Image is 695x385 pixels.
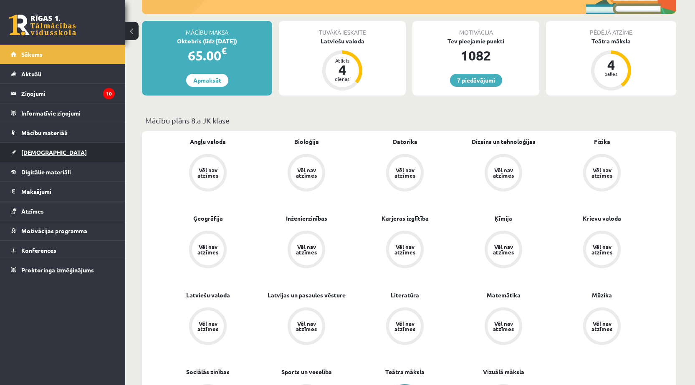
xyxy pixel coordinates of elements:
a: Matemātika [487,291,521,299]
a: Vēl nav atzīmes [257,307,356,347]
a: Atzīmes [11,201,115,221]
a: Krievu valoda [583,214,621,223]
a: Sports un veselība [281,367,332,376]
a: Vēl nav atzīmes [553,307,651,347]
a: Literatūra [391,291,419,299]
a: Mūzika [592,291,612,299]
a: Motivācijas programma [11,221,115,240]
a: Vēl nav atzīmes [257,231,356,270]
a: Apmaksāt [186,74,228,87]
div: Vēl nav atzīmes [393,321,417,332]
div: Vēl nav atzīmes [393,167,417,178]
div: Motivācija [412,21,539,37]
div: Mācību maksa [142,21,272,37]
div: Pēdējā atzīme [546,21,676,37]
a: Vēl nav atzīmes [454,231,553,270]
legend: Ziņojumi [21,84,115,103]
a: Vēl nav atzīmes [356,307,454,347]
div: Teātra māksla [546,37,676,45]
div: Vēl nav atzīmes [590,244,614,255]
a: Vēl nav atzīmes [553,154,651,193]
div: Vēl nav atzīmes [295,167,318,178]
span: Mācību materiāli [21,129,68,136]
div: Atlicis [330,58,355,63]
a: Konferences [11,241,115,260]
div: Tev pieejamie punkti [412,37,539,45]
a: 7 piedāvājumi [450,74,502,87]
div: Vēl nav atzīmes [590,321,614,332]
span: Proktoringa izmēģinājums [21,266,94,274]
div: Vēl nav atzīmes [196,167,220,178]
a: Vēl nav atzīmes [553,231,651,270]
a: Digitālie materiāli [11,162,115,181]
div: Vēl nav atzīmes [196,244,220,255]
a: Vēl nav atzīmes [159,231,257,270]
a: Angļu valoda [190,137,226,146]
a: Teātra māksla 4 balles [546,37,676,92]
div: Vēl nav atzīmes [196,321,220,332]
span: Motivācijas programma [21,227,87,234]
div: Latviešu valoda [279,37,406,45]
div: Vēl nav atzīmes [295,321,318,332]
a: Vēl nav atzīmes [159,307,257,347]
a: Rīgas 1. Tālmācības vidusskola [9,15,76,35]
div: 65.00 [142,45,272,65]
legend: Maksājumi [21,182,115,201]
a: Informatīvie ziņojumi [11,103,115,123]
a: Maksājumi [11,182,115,201]
a: Inženierzinības [286,214,327,223]
a: Ziņojumi10 [11,84,115,103]
a: Sociālās zinības [186,367,230,376]
div: 1082 [412,45,539,65]
div: 4 [599,58,624,71]
a: Bioloģija [294,137,319,146]
div: Tuvākā ieskaite [279,21,406,37]
legend: Informatīvie ziņojumi [21,103,115,123]
a: Vēl nav atzīmes [356,231,454,270]
span: € [221,45,227,57]
span: [DEMOGRAPHIC_DATA] [21,148,87,156]
a: Vēl nav atzīmes [356,154,454,193]
div: Vēl nav atzīmes [492,244,515,255]
div: Vēl nav atzīmes [295,244,318,255]
a: Fizika [594,137,610,146]
a: [DEMOGRAPHIC_DATA] [11,143,115,162]
a: Karjeras izglītība [382,214,429,223]
a: Vēl nav atzīmes [159,154,257,193]
a: Latviešu valoda [186,291,230,299]
a: Latviešu valoda Atlicis 4 dienas [279,37,406,92]
a: Mācību materiāli [11,123,115,142]
div: Vēl nav atzīmes [590,167,614,178]
a: Aktuāli [11,64,115,83]
span: Aktuāli [21,70,41,78]
a: Vēl nav atzīmes [257,154,356,193]
span: Sākums [21,50,43,58]
div: dienas [330,76,355,81]
a: Vizuālā māksla [483,367,524,376]
a: Latvijas un pasaules vēsture [268,291,346,299]
div: Vēl nav atzīmes [492,321,515,332]
span: Konferences [21,247,56,254]
a: Teātra māksla [385,367,425,376]
a: Datorika [393,137,417,146]
a: Vēl nav atzīmes [454,307,553,347]
a: Sākums [11,45,115,64]
a: Ķīmija [495,214,512,223]
div: Oktobris (līdz [DATE]) [142,37,272,45]
a: Ģeogrāfija [193,214,223,223]
span: Atzīmes [21,207,44,215]
a: Vēl nav atzīmes [454,154,553,193]
p: Mācību plāns 8.a JK klase [145,115,673,126]
a: Dizains un tehnoloģijas [472,137,536,146]
div: Vēl nav atzīmes [393,244,417,255]
div: 4 [330,63,355,76]
span: Digitālie materiāli [21,168,71,176]
div: Vēl nav atzīmes [492,167,515,178]
i: 10 [103,88,115,99]
a: Proktoringa izmēģinājums [11,260,115,279]
div: balles [599,71,624,76]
